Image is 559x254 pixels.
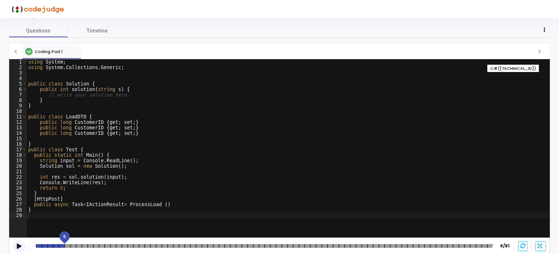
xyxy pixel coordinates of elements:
[499,243,510,249] strong: 6/81
[9,125,27,130] div: 13
[9,109,27,114] div: 10
[9,147,27,152] div: 17
[9,27,68,35] span: Questions
[9,152,27,158] div: 18
[9,2,64,16] img: logo
[9,180,27,185] div: 23
[9,120,27,125] div: 12
[9,65,27,70] div: 2
[9,207,27,213] div: 28
[9,130,27,136] div: 14
[9,81,27,87] div: 5
[9,103,27,109] div: 9
[9,191,27,196] div: 25
[9,136,27,141] div: 15
[9,213,27,218] div: 29
[9,92,27,98] div: 7
[9,141,27,147] div: 16
[9,158,27,163] div: 19
[9,169,27,174] div: 21
[9,202,27,207] div: 27
[9,98,27,103] div: 8
[9,196,27,202] div: 26
[9,114,27,120] div: 11
[35,49,63,54] span: Coding Pad 1
[9,163,27,169] div: 20
[9,59,27,65] div: 1
[9,70,27,76] div: 3
[490,65,536,72] span: C#([TECHNICAL_ID])
[9,76,27,81] div: 4
[9,87,27,92] div: 6
[9,174,27,180] div: 22
[63,233,66,240] span: 6
[87,27,108,35] span: Timeline
[9,14,50,19] a: View Description
[9,185,27,191] div: 24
